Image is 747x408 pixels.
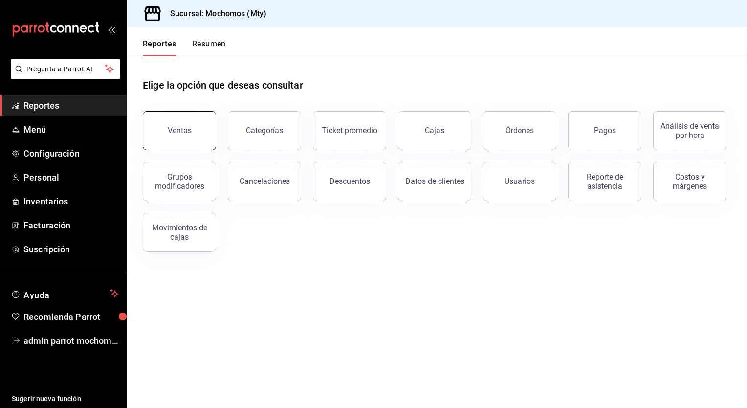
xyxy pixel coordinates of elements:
div: Ventas [168,126,192,135]
div: Cajas [425,125,445,136]
button: Descuentos [313,162,386,201]
div: Movimientos de cajas [149,223,210,242]
div: Costos y márgenes [659,172,720,191]
span: Menú [23,123,119,136]
button: Pagos [568,111,641,150]
button: open_drawer_menu [108,25,115,33]
div: Datos de clientes [405,177,464,186]
button: Movimientos de cajas [143,213,216,252]
button: Usuarios [483,162,556,201]
span: Facturación [23,219,119,232]
button: Reportes [143,39,176,56]
div: Ticket promedio [322,126,377,135]
span: Personal [23,171,119,184]
a: Cajas [398,111,471,150]
span: Configuración [23,147,119,160]
div: Descuentos [330,177,370,186]
div: Grupos modificadores [149,172,210,191]
button: Pregunta a Parrot AI [11,59,120,79]
h1: Elige la opción que deseas consultar [143,78,303,92]
h3: Sucursal: Mochomos (Mty) [162,8,266,20]
button: Costos y márgenes [653,162,726,201]
div: Órdenes [505,126,534,135]
div: Usuarios [505,177,535,186]
button: Análisis de venta por hora [653,111,726,150]
button: Reporte de asistencia [568,162,641,201]
div: Reporte de asistencia [574,172,635,191]
button: Resumen [192,39,226,56]
div: navigation tabs [143,39,226,56]
button: Datos de clientes [398,162,471,201]
span: admin parrot mochomos [23,334,119,347]
span: Suscripción [23,243,119,256]
div: Categorías [246,126,283,135]
div: Cancelaciones [240,177,290,186]
button: Categorías [228,111,301,150]
span: Ayuda [23,288,106,299]
span: Sugerir nueva función [12,394,119,404]
button: Grupos modificadores [143,162,216,201]
button: Ventas [143,111,216,150]
span: Pregunta a Parrot AI [26,64,105,74]
button: Ticket promedio [313,111,386,150]
button: Órdenes [483,111,556,150]
a: Pregunta a Parrot AI [7,71,120,81]
div: Análisis de venta por hora [659,121,720,140]
div: Pagos [594,126,616,135]
span: Inventarios [23,195,119,208]
span: Recomienda Parrot [23,310,119,323]
button: Cancelaciones [228,162,301,201]
span: Reportes [23,99,119,112]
